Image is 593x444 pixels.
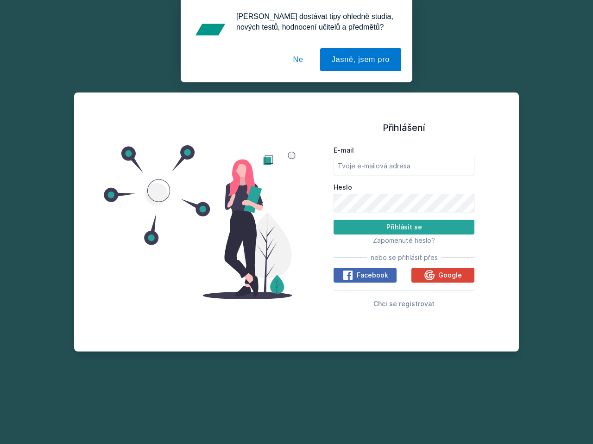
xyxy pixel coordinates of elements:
[411,268,474,283] button: Google
[438,271,462,280] span: Google
[334,183,474,192] label: Heslo
[334,220,474,234] button: Přihlásit se
[282,48,315,71] button: Ne
[334,157,474,175] input: Tvoje e-mailová adresa
[357,271,388,280] span: Facebook
[371,253,438,262] span: nebo se přihlásit přes
[334,268,397,283] button: Facebook
[192,11,229,48] img: notification icon
[373,236,435,244] span: Zapomenuté heslo?
[320,48,401,71] button: Jasně, jsem pro
[373,300,435,308] span: Chci se registrovat
[373,298,435,309] button: Chci se registrovat
[229,11,401,32] div: [PERSON_NAME] dostávat tipy ohledně studia, nových testů, hodnocení učitelů a předmětů?
[334,121,474,135] h1: Přihlášení
[334,146,474,155] label: E-mail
